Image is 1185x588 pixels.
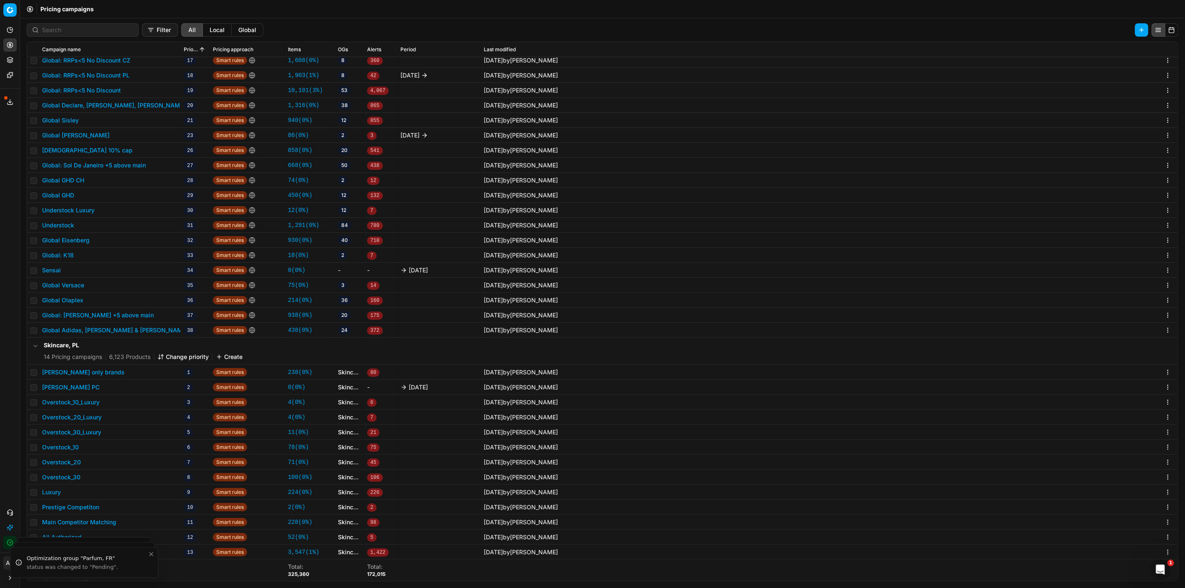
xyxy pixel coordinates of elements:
span: [DATE] [484,147,503,154]
span: 23 [184,132,196,140]
button: Global Sisley [42,116,79,125]
button: Prestige Competiton [42,503,99,511]
span: 29 [184,192,196,200]
span: 710 [367,237,383,245]
div: by [PERSON_NAME] [484,518,558,526]
span: Smart rules [213,383,247,391]
div: by [PERSON_NAME] [484,56,558,65]
a: 78(0%) [288,443,309,451]
a: Skincare, PL [338,533,360,541]
span: 98 [367,518,380,527]
span: Smart rules [213,296,247,304]
span: 14 [367,282,380,290]
span: Smart rules [213,503,247,511]
span: 5 [367,533,377,542]
span: Pricing approach [213,46,253,53]
span: 7 [184,458,193,467]
span: 36 [338,296,351,304]
span: 27 [184,162,196,170]
span: [DATE] [484,311,503,319]
span: 6 [184,443,193,452]
a: 75(0%) [288,281,309,289]
span: 45 [367,458,380,467]
button: Overstock_30 [42,473,80,481]
button: All Authorized [42,533,82,541]
span: Smart rules [213,518,247,526]
span: Smart rules [213,488,247,496]
span: 13 [184,548,196,557]
span: [DATE] [484,222,503,229]
button: Close toast [146,549,156,559]
span: 780 [367,222,383,230]
span: 372 [367,326,383,335]
a: Skincare, PL [338,383,360,391]
td: - [364,380,397,395]
div: Total : [288,563,309,571]
div: by [PERSON_NAME] [484,488,558,496]
button: Global [PERSON_NAME] [42,131,110,140]
a: 4(0%) [288,398,305,406]
button: Global GHD [42,191,74,199]
span: [DATE] [484,87,503,94]
span: [DATE] [484,458,503,466]
span: 9 [184,488,193,497]
span: 14 Pricing campaigns [44,353,102,361]
span: Items [288,46,301,53]
div: by [PERSON_NAME] [484,296,558,304]
span: Smart rules [213,236,247,244]
td: - [335,263,364,278]
span: [DATE] [484,473,503,481]
span: 1 [1167,560,1174,566]
span: 38 [338,101,351,110]
button: Overstock_20_Luxury [42,413,102,421]
div: 172,015 [367,571,385,578]
span: Smart rules [213,251,247,259]
span: Smart rules [213,311,247,319]
div: by [PERSON_NAME] [484,473,558,481]
a: 18(0%) [288,251,309,259]
span: [DATE] [484,237,503,244]
span: [DATE] [484,57,503,64]
a: 214(0%) [288,296,312,304]
span: 7 [367,414,377,422]
span: [DATE] [484,72,503,79]
a: 74(0%) [288,176,309,184]
span: Smart rules [213,548,247,556]
span: 6,123 Products [109,353,150,361]
span: [DATE] [484,369,503,376]
a: 228(0%) [288,518,312,526]
div: by [PERSON_NAME] [484,503,558,511]
span: [DATE] [484,399,503,406]
span: 8 [338,71,348,80]
a: 940(0%) [288,116,312,125]
span: 12 [338,191,350,199]
span: 11 [184,518,196,527]
button: Filter [142,23,178,37]
span: Smart rules [213,221,247,229]
span: Smart rules [213,398,247,406]
span: 2 [338,176,347,184]
div: by [PERSON_NAME] [484,71,558,80]
span: [DATE] [409,266,428,274]
a: 4(0%) [288,413,305,421]
iframe: Intercom live chat [1150,560,1170,580]
a: Skincare, PL [338,518,360,526]
span: [DATE] [484,443,503,451]
span: Last modified [484,46,516,53]
input: Search [42,26,133,34]
span: Smart rules [213,116,247,125]
div: by [PERSON_NAME] [484,176,558,184]
span: Smart rules [213,131,247,140]
div: by [PERSON_NAME] [484,191,558,199]
td: - [364,263,397,278]
span: Pricing campaigns [40,5,94,13]
div: by [PERSON_NAME] [484,281,558,289]
span: 28 [184,177,196,185]
a: 2(0%) [288,503,305,511]
div: by [PERSON_NAME] [484,383,558,391]
span: 3 [338,281,348,289]
a: Skincare, PL [338,473,360,481]
span: 32 [184,237,196,245]
button: Global Eisenberg [42,236,90,244]
span: Smart rules [213,326,247,334]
